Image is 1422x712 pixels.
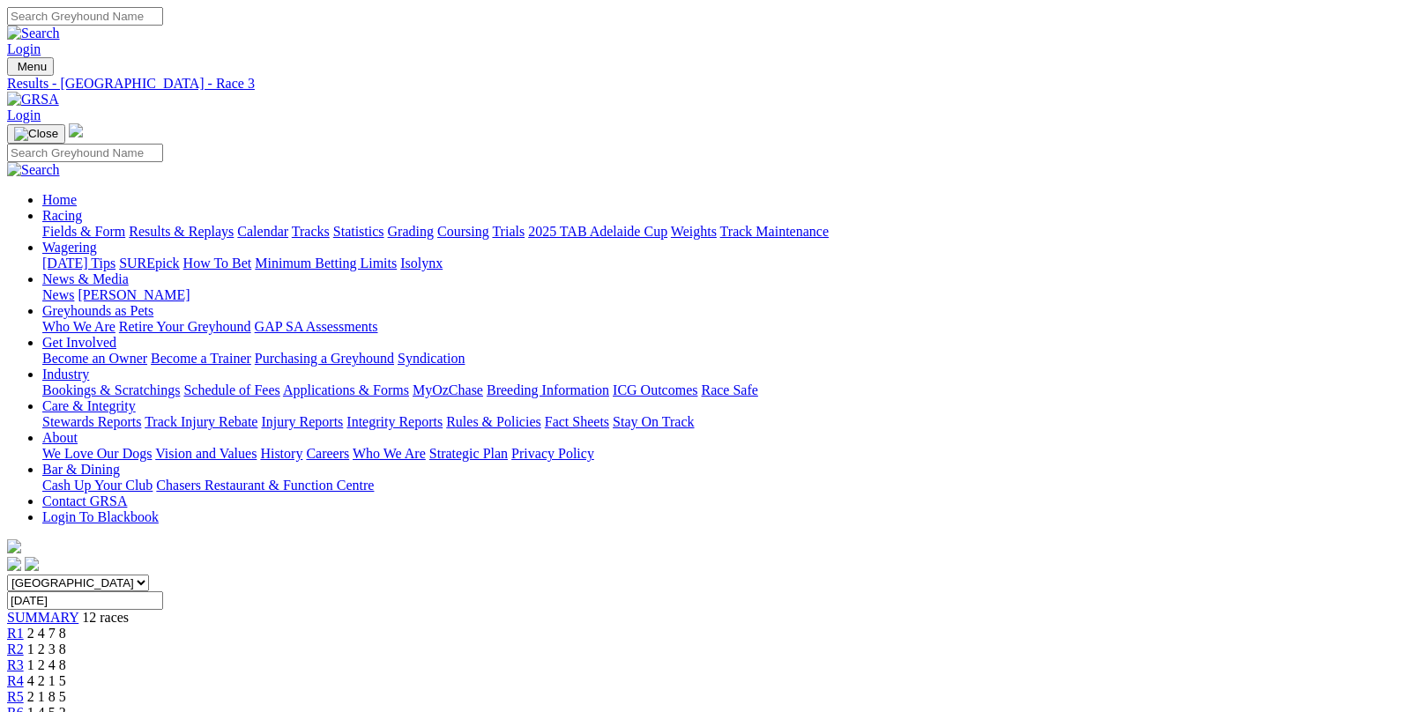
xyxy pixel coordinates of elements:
[42,208,82,223] a: Racing
[156,478,374,493] a: Chasers Restaurant & Function Centre
[7,673,24,688] a: R4
[27,642,66,656] span: 1 2 3 8
[27,657,66,672] span: 1 2 4 8
[18,60,47,73] span: Menu
[42,224,1415,240] div: Racing
[42,478,1415,493] div: Bar & Dining
[129,224,234,239] a: Results & Replays
[27,673,66,688] span: 4 2 1 5
[42,319,1415,335] div: Greyhounds as Pets
[346,414,443,429] a: Integrity Reports
[42,414,141,429] a: Stewards Reports
[7,557,21,571] img: facebook.svg
[151,351,251,366] a: Become a Trainer
[613,414,694,429] a: Stay On Track
[353,446,426,461] a: Who We Are
[42,287,1415,303] div: News & Media
[437,224,489,239] a: Coursing
[14,127,58,141] img: Close
[7,108,41,122] a: Login
[42,382,1415,398] div: Industry
[398,351,465,366] a: Syndication
[261,414,343,429] a: Injury Reports
[42,351,1415,367] div: Get Involved
[400,256,443,271] a: Isolynx
[42,271,129,286] a: News & Media
[7,76,1415,92] a: Results - [GEOGRAPHIC_DATA] - Race 3
[487,382,609,397] a: Breeding Information
[27,626,66,641] span: 2 4 7 8
[545,414,609,429] a: Fact Sheets
[42,509,159,524] a: Login To Blackbook
[145,414,257,429] a: Track Injury Rebate
[7,124,65,144] button: Toggle navigation
[42,478,153,493] a: Cash Up Your Club
[42,493,127,508] a: Contact GRSA
[42,446,1415,462] div: About
[42,446,152,461] a: We Love Our Dogs
[7,539,21,553] img: logo-grsa-white.png
[7,591,163,610] input: Select date
[42,382,180,397] a: Bookings & Scratchings
[511,446,594,461] a: Privacy Policy
[7,689,24,704] a: R5
[7,7,163,26] input: Search
[78,287,190,302] a: [PERSON_NAME]
[42,414,1415,430] div: Care & Integrity
[42,256,115,271] a: [DATE] Tips
[7,144,163,162] input: Search
[255,351,394,366] a: Purchasing a Greyhound
[333,224,384,239] a: Statistics
[42,462,120,477] a: Bar & Dining
[42,367,89,382] a: Industry
[42,319,115,334] a: Who We Are
[7,26,60,41] img: Search
[446,414,541,429] a: Rules & Policies
[671,224,717,239] a: Weights
[306,446,349,461] a: Careers
[119,256,179,271] a: SUREpick
[528,224,667,239] a: 2025 TAB Adelaide Cup
[7,626,24,641] a: R1
[255,319,378,334] a: GAP SA Assessments
[42,240,97,255] a: Wagering
[82,610,129,625] span: 12 races
[613,382,697,397] a: ICG Outcomes
[69,123,83,137] img: logo-grsa-white.png
[42,256,1415,271] div: Wagering
[42,287,74,302] a: News
[292,224,330,239] a: Tracks
[388,224,434,239] a: Grading
[42,335,116,350] a: Get Involved
[27,689,66,704] span: 2 1 8 5
[7,41,41,56] a: Login
[119,319,251,334] a: Retire Your Greyhound
[260,446,302,461] a: History
[701,382,757,397] a: Race Safe
[42,192,77,207] a: Home
[413,382,483,397] a: MyOzChase
[7,657,24,672] a: R3
[42,303,153,318] a: Greyhounds as Pets
[7,610,78,625] a: SUMMARY
[42,224,125,239] a: Fields & Form
[720,224,829,239] a: Track Maintenance
[42,351,147,366] a: Become an Owner
[255,256,397,271] a: Minimum Betting Limits
[42,398,136,413] a: Care & Integrity
[283,382,409,397] a: Applications & Forms
[42,430,78,445] a: About
[183,256,252,271] a: How To Bet
[7,57,54,76] button: Toggle navigation
[155,446,257,461] a: Vision and Values
[7,642,24,656] a: R2
[7,162,60,178] img: Search
[25,557,39,571] img: twitter.svg
[492,224,525,239] a: Trials
[429,446,508,461] a: Strategic Plan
